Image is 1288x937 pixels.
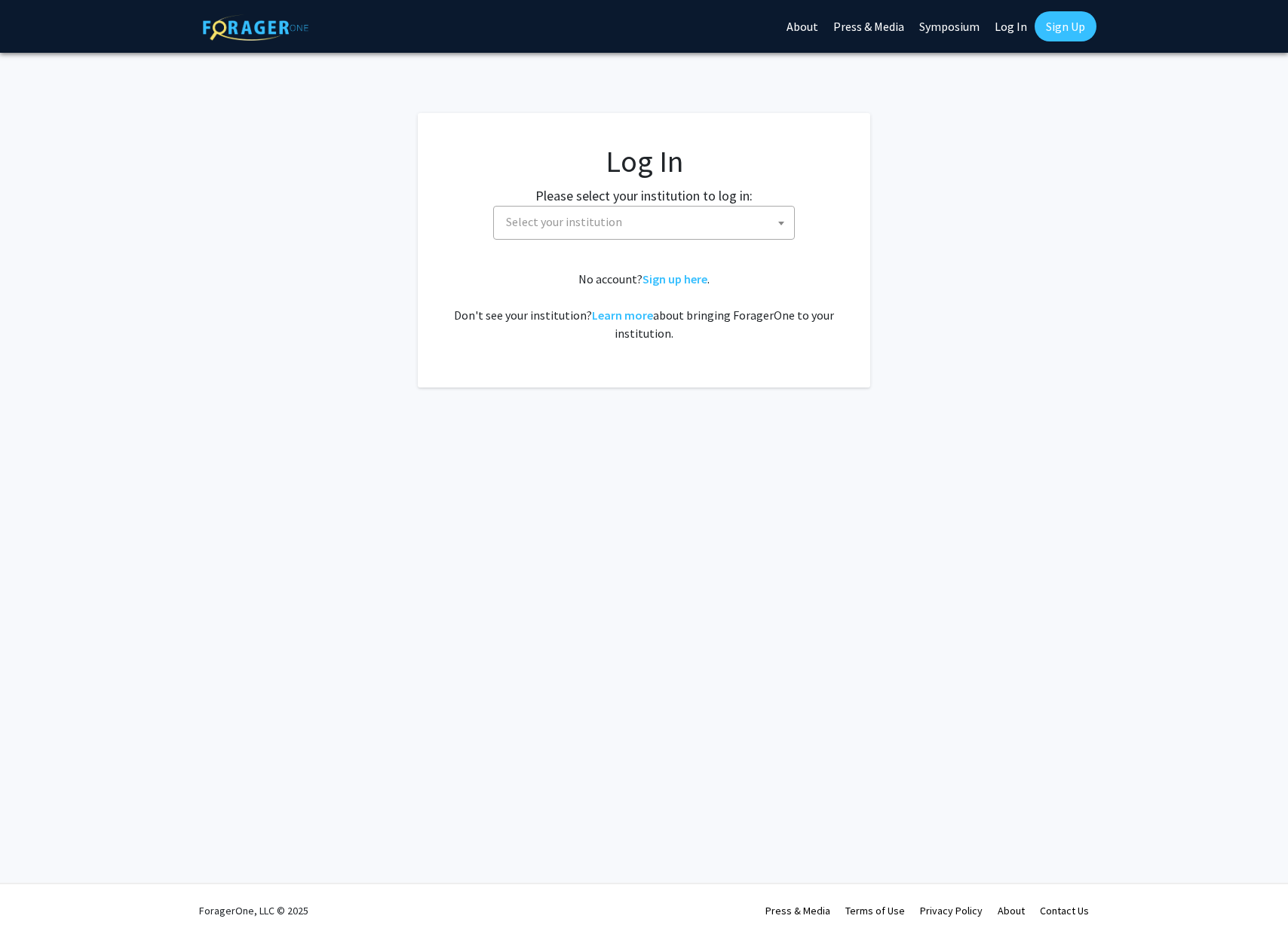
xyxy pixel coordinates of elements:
iframe: Chat [11,869,64,926]
div: No account? . Don't see your institution? about bringing ForagerOne to your institution. [448,270,840,342]
span: Select your institution [500,207,794,237]
span: Select your institution [506,214,622,229]
a: Sign Up [1035,11,1096,41]
a: Sign up here [642,271,707,286]
a: Contact Us [1040,904,1089,917]
a: Privacy Policy [920,904,983,917]
span: Select your institution [493,206,795,240]
a: Press & Media [765,904,830,917]
img: ForagerOne Logo [203,14,308,41]
div: ForagerOne, LLC © 2025 [199,884,308,937]
h1: Log In [448,143,840,179]
a: Terms of Use [845,904,905,917]
label: Please select your institution to log in: [535,185,753,206]
a: Learn more about bringing ForagerOne to your institution [592,308,653,323]
a: About [998,904,1025,917]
